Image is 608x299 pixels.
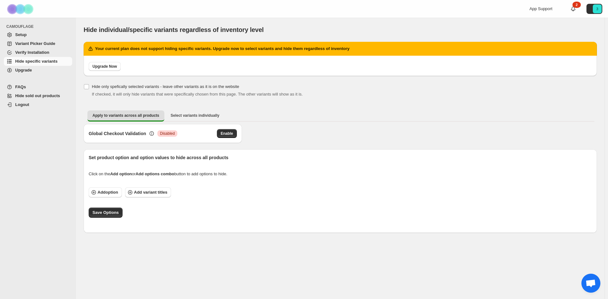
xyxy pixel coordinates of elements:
[5,0,37,18] img: Camouflage
[4,48,72,57] a: Verify Installation
[573,2,581,8] div: 2
[84,26,264,33] span: Hide individual/specific variants regardless of inventory level
[4,39,72,48] a: Variant Picker Guide
[15,102,29,107] span: Logout
[110,171,132,176] strong: Add option
[570,6,576,12] a: 2
[92,113,159,118] span: Apply to variants across all products
[4,83,72,91] a: FAQs
[4,30,72,39] a: Setup
[581,274,600,293] div: Open chat
[136,171,174,176] strong: Add options combo
[15,41,55,46] span: Variant Picker Guide
[15,84,26,89] span: FAQs
[15,32,27,37] span: Setup
[15,50,49,55] span: Verify Installation
[15,68,32,72] span: Upgrade
[84,124,597,233] div: Apply to variants across all products
[92,64,117,69] span: Upgrade Now
[4,57,72,66] a: Hide specific variants
[4,91,72,100] a: Hide sold out products
[92,209,119,216] span: Save Options
[171,113,219,118] span: Select variants individually
[89,187,122,197] button: Addoption
[15,59,58,64] span: Hide specific variants
[89,208,123,218] button: Save Options
[596,7,598,11] text: 3
[217,129,237,138] button: Enable
[593,4,602,13] span: Avatar with initials 3
[125,187,171,197] button: Add variant titles
[15,93,60,98] span: Hide sold out products
[92,84,239,89] span: Hide only spefically selected variants - leave other variants as it is on the website
[95,46,350,52] h2: Your current plan does not support hiding specific variants. Upgrade now to select variants and h...
[98,189,118,196] span: Add option
[89,154,592,161] p: Set product option and option values to hide across all products
[87,110,164,121] button: Apply to variants across all products
[6,24,73,29] span: CAMOUFLAGE
[92,92,303,97] span: If checked, it will only hide variants that were specifically chosen from this page. The other va...
[4,66,72,75] a: Upgrade
[166,110,225,121] button: Select variants individually
[89,130,146,137] h3: Global Checkout Validation
[160,131,175,136] span: Disabled
[529,6,552,11] span: App Support
[134,189,167,196] span: Add variant titles
[586,4,602,14] button: Avatar with initials 3
[4,100,72,109] a: Logout
[89,62,121,71] a: Upgrade Now
[221,131,233,136] span: Enable
[89,171,592,177] div: Click on the or button to add options to hide.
